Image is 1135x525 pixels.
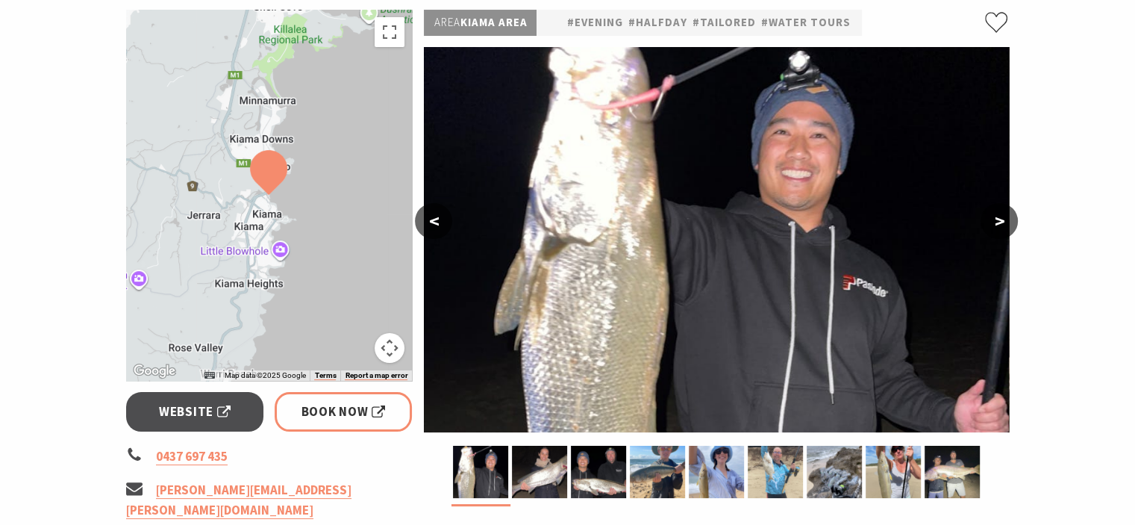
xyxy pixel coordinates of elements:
button: Map camera controls [375,333,404,363]
span: Map data ©2025 Google [224,371,305,379]
img: Google [130,361,179,381]
a: [PERSON_NAME][EMAIL_ADDRESS][PERSON_NAME][DOMAIN_NAME] [126,482,351,519]
img: Sand Whiting [689,446,744,498]
a: Website [126,392,264,432]
a: 0437 697 435 [156,448,228,465]
a: Open this area in Google Maps (opens a new window) [130,361,179,381]
button: Toggle fullscreen view [375,17,404,47]
a: #halfday [628,13,687,32]
img: Bream [748,446,803,498]
img: Squid [807,446,862,498]
img: Mullaway [512,446,567,498]
a: Book Now [275,392,413,432]
a: Terms (opens in new tab) [314,371,336,380]
img: Salmon [630,446,685,498]
a: #tailored [692,13,755,32]
span: Website [159,402,231,422]
a: #Water Tours [760,13,850,32]
img: Mullaway [453,446,508,498]
a: #Evening [566,13,622,32]
img: Mullaway [571,446,626,498]
button: > [981,203,1018,239]
img: Sand Whiting [866,446,921,498]
img: Mullaway [424,47,1009,432]
span: Area [434,15,460,29]
p: Kiama Area [424,10,537,36]
button: Keyboard shortcuts [204,370,215,381]
img: Dewfish [925,446,980,498]
span: Book Now [301,402,386,422]
a: Report a map error [345,371,407,380]
button: < [415,203,452,239]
